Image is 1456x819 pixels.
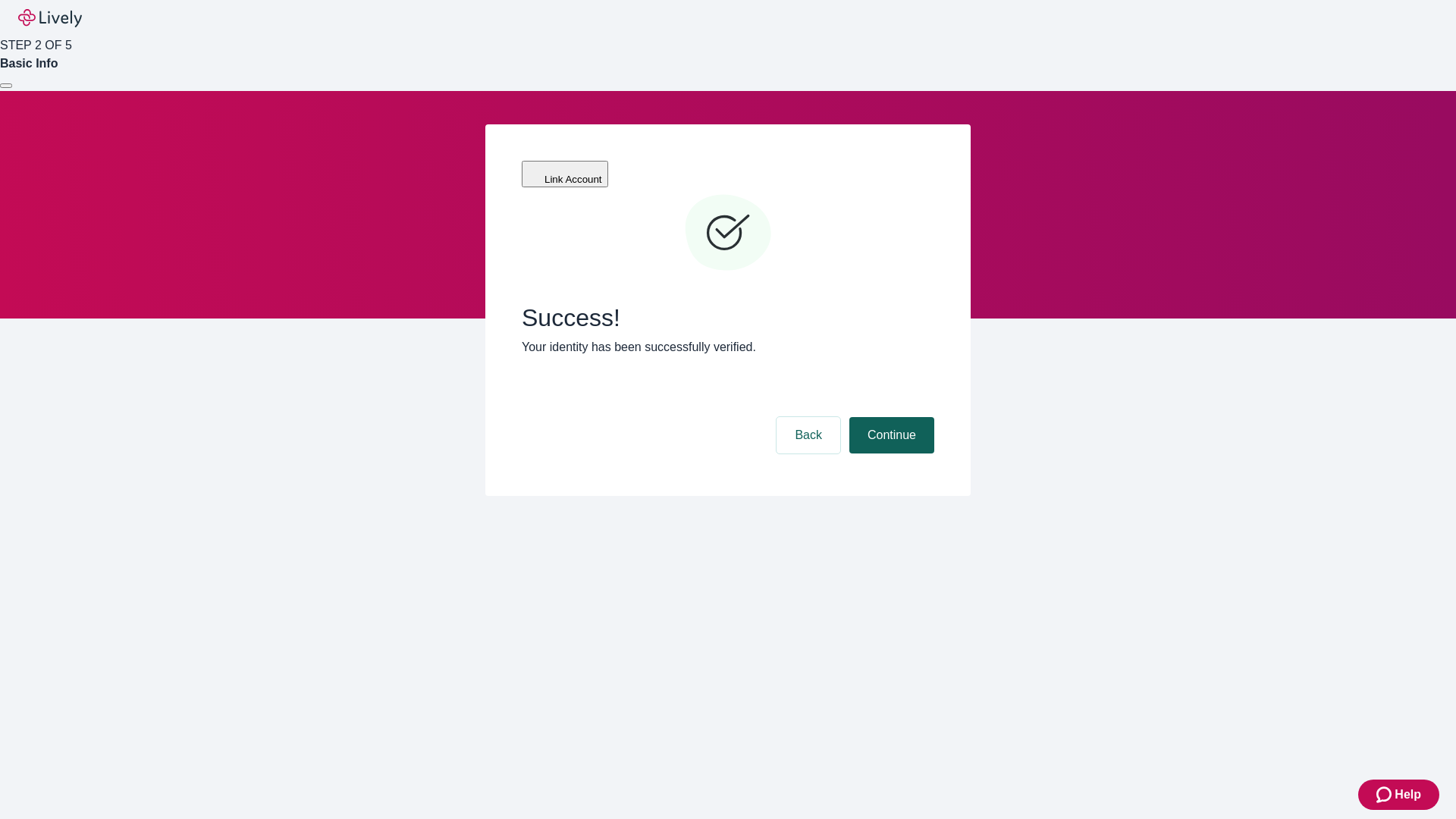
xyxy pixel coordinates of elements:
p: Your identity has been successfully verified. [522,338,934,356]
svg: Checkmark icon [682,188,773,279]
button: Zendesk support iconHelp [1358,780,1439,810]
button: Back [777,417,840,453]
img: Lively [18,9,82,27]
button: Link Account [522,161,608,187]
span: Help [1395,786,1421,804]
button: Continue [849,417,934,453]
svg: Zendesk support icon [1376,786,1395,804]
span: Success! [522,303,934,332]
